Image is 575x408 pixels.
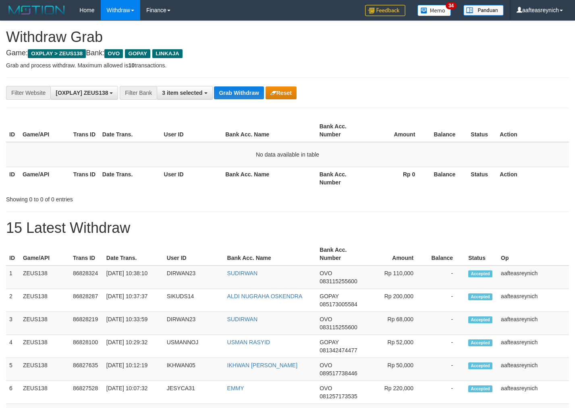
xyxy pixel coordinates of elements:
[427,167,467,190] th: Balance
[227,293,303,299] a: ALDI NUGRAHA OSKENDRA
[320,339,338,345] span: GOPAY
[320,301,357,308] span: Copy 085173005584 to clipboard
[227,270,257,276] a: SUDIRWAN
[463,5,504,16] img: panduan.png
[468,270,492,277] span: Accepted
[20,289,70,312] td: ZEUS138
[164,266,224,289] td: DIRWAN23
[19,167,70,190] th: Game/API
[467,167,496,190] th: Status
[366,358,426,381] td: Rp 50,000
[227,339,270,345] a: USMAN RASYID
[426,289,465,312] td: -
[164,243,224,266] th: User ID
[6,29,569,45] h1: Withdraw Grab
[498,312,569,335] td: aafteasreynich
[320,385,332,391] span: OVO
[20,381,70,404] td: ZEUS138
[498,243,569,266] th: Op
[467,119,496,142] th: Status
[70,266,103,289] td: 86828324
[6,243,20,266] th: ID
[320,270,332,276] span: OVO
[227,316,257,322] a: SUDIRWAN
[6,4,67,16] img: MOTION_logo.png
[120,86,157,100] div: Filter Bank
[6,312,20,335] td: 3
[99,119,161,142] th: Date Trans.
[164,289,224,312] td: SIKUDS14
[498,335,569,358] td: aafteasreynich
[164,312,224,335] td: DIRWAN23
[103,289,164,312] td: [DATE] 10:37:37
[157,86,212,100] button: 3 item selected
[6,335,20,358] td: 4
[446,2,457,9] span: 34
[164,335,224,358] td: USMANNOJ
[426,358,465,381] td: -
[320,393,357,400] span: Copy 081257173535 to clipboard
[320,324,357,331] span: Copy 083115255600 to clipboard
[320,293,338,299] span: GOPAY
[468,362,492,369] span: Accepted
[426,243,465,266] th: Balance
[366,335,426,358] td: Rp 52,000
[468,293,492,300] span: Accepted
[426,312,465,335] td: -
[103,266,164,289] td: [DATE] 10:38:10
[103,243,164,266] th: Date Trans.
[161,119,222,142] th: User ID
[28,49,86,58] span: OXPLAY > ZEUS138
[161,167,222,190] th: User ID
[152,49,183,58] span: LINKAJA
[56,90,108,96] span: [OXPLAY] ZEUS138
[366,289,426,312] td: Rp 200,000
[426,335,465,358] td: -
[224,243,317,266] th: Bank Acc. Name
[103,358,164,381] td: [DATE] 10:12:19
[6,266,20,289] td: 1
[70,312,103,335] td: 86828219
[320,278,357,285] span: Copy 083115255600 to clipboard
[227,362,298,368] a: IKHWAN [PERSON_NAME]
[103,381,164,404] td: [DATE] 10:07:32
[320,370,357,377] span: Copy 089517738446 to clipboard
[128,62,135,69] strong: 10
[50,86,118,100] button: [OXPLAY] ZEUS138
[6,119,19,142] th: ID
[6,381,20,404] td: 6
[498,266,569,289] td: aafteasreynich
[316,119,367,142] th: Bank Acc. Number
[214,86,264,99] button: Grab Withdraw
[468,316,492,323] span: Accepted
[70,119,99,142] th: Trans ID
[70,335,103,358] td: 86828100
[70,358,103,381] td: 86827635
[417,5,451,16] img: Button%20Memo.svg
[164,381,224,404] td: JESYCA31
[99,167,161,190] th: Date Trans.
[6,142,569,167] td: No data available in table
[227,385,244,391] a: EMMY
[366,266,426,289] td: Rp 110,000
[103,335,164,358] td: [DATE] 10:29:32
[125,49,150,58] span: GOPAY
[20,266,70,289] td: ZEUS138
[465,243,498,266] th: Status
[365,5,405,16] img: Feedback.jpg
[468,339,492,346] span: Accepted
[6,61,569,69] p: Grab and process withdraw. Maximum allowed is transactions.
[6,86,50,100] div: Filter Website
[366,381,426,404] td: Rp 220,000
[70,167,99,190] th: Trans ID
[20,358,70,381] td: ZEUS138
[104,49,123,58] span: OVO
[427,119,467,142] th: Balance
[498,358,569,381] td: aafteasreynich
[316,167,367,190] th: Bank Acc. Number
[164,358,224,381] td: IKHWAN05
[426,381,465,404] td: -
[103,312,164,335] td: [DATE] 10:33:59
[316,243,366,266] th: Bank Acc. Number
[19,119,70,142] th: Game/API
